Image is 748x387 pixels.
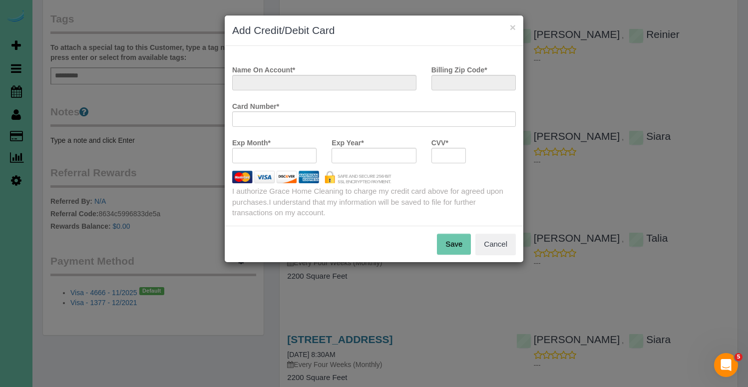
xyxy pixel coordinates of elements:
[735,353,743,361] span: 5
[510,22,516,32] button: ×
[332,134,364,148] label: Exp Year
[225,171,399,183] img: credit cards
[437,234,471,255] button: Save
[475,234,516,255] button: Cancel
[431,134,448,148] label: CVV
[232,134,271,148] label: Exp Month
[431,61,487,75] label: Billing Zip Code
[232,23,516,38] h3: Add Credit/Debit Card
[232,98,279,111] label: Card Number
[232,61,295,75] label: Name On Account
[225,186,523,218] div: I authorize Grace Home Cleaning to charge my credit card above for agreed upon purchases.
[232,198,476,217] span: I understand that my information will be saved to file for further transactions on my account.
[714,353,738,377] iframe: Intercom live chat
